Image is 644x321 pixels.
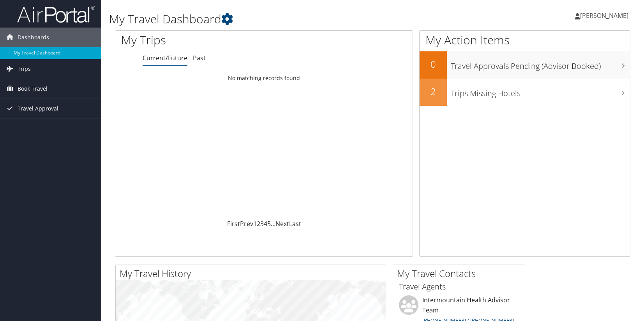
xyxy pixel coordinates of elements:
h2: My Travel History [120,267,386,280]
h3: Travel Approvals Pending (Advisor Booked) [451,57,630,72]
a: 2 [257,219,260,228]
td: No matching records found [115,71,413,85]
span: Book Travel [18,79,48,98]
a: 1 [253,219,257,228]
a: [PERSON_NAME] [575,4,636,27]
span: Travel Approval [18,99,58,118]
a: Past [193,54,206,62]
span: Trips [18,59,31,79]
a: 2Trips Missing Hotels [420,79,630,106]
a: 0Travel Approvals Pending (Advisor Booked) [420,51,630,79]
a: Current/Future [143,54,187,62]
img: airportal-logo.png [17,5,95,23]
span: [PERSON_NAME] [580,11,628,20]
span: Dashboards [18,28,49,47]
h1: My Travel Dashboard [109,11,461,27]
a: Next [275,219,289,228]
a: Prev [240,219,253,228]
h3: Travel Agents [399,281,519,292]
a: First [227,219,240,228]
a: 3 [260,219,264,228]
a: Last [289,219,301,228]
h2: 2 [420,85,447,98]
h1: My Trips [121,32,283,48]
span: … [271,219,275,228]
a: 5 [267,219,271,228]
h1: My Action Items [420,32,630,48]
a: 4 [264,219,267,228]
h2: 0 [420,58,447,71]
h3: Trips Missing Hotels [451,84,630,99]
h2: My Travel Contacts [397,267,525,280]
